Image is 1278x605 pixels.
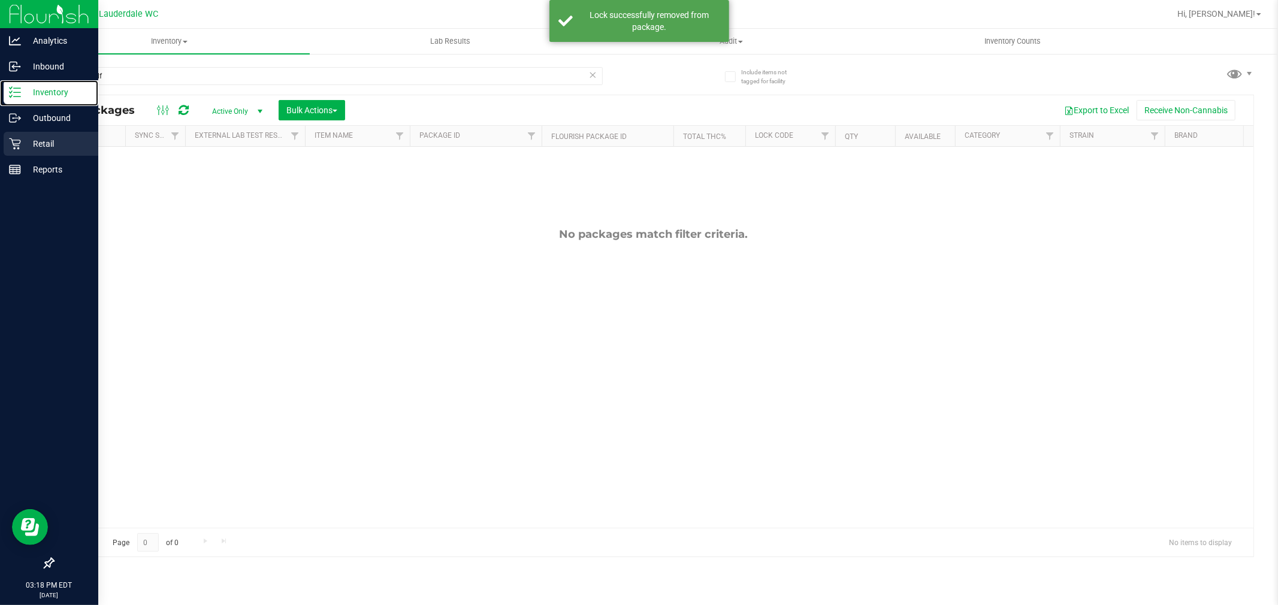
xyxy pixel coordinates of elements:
span: Lab Results [414,36,487,47]
span: All Packages [62,104,147,117]
p: Inbound [21,59,93,74]
inline-svg: Inbound [9,60,21,72]
span: No items to display [1159,533,1241,551]
a: Brand [1174,131,1198,140]
a: Filter [1040,126,1060,146]
p: Retail [21,137,93,151]
a: Lab Results [310,29,591,54]
button: Bulk Actions [279,100,345,120]
inline-svg: Analytics [9,35,21,47]
div: No packages match filter criteria. [53,228,1253,241]
p: Analytics [21,34,93,48]
a: Filter [522,126,542,146]
inline-svg: Outbound [9,112,21,124]
a: Inventory [29,29,310,54]
a: Strain [1069,131,1094,140]
span: Page of 0 [102,533,189,552]
span: Audit [591,36,871,47]
a: Filter [285,126,305,146]
div: Lock successfully removed from package. [579,9,720,33]
a: Package ID [419,131,460,140]
span: Bulk Actions [286,105,337,115]
a: Flourish Package ID [551,132,627,141]
span: Inventory [29,36,310,47]
a: Filter [1145,126,1165,146]
a: Qty [845,132,858,141]
a: External Lab Test Result [195,131,289,140]
p: Outbound [21,111,93,125]
iframe: Resource center [12,509,48,545]
a: Filter [815,126,835,146]
inline-svg: Retail [9,138,21,150]
button: Receive Non-Cannabis [1137,100,1235,120]
a: Audit [591,29,872,54]
a: Inventory Counts [872,29,1153,54]
button: Export to Excel [1056,100,1137,120]
a: Item Name [315,131,353,140]
span: Clear [589,67,597,83]
a: Total THC% [683,132,726,141]
inline-svg: Inventory [9,86,21,98]
span: Inventory Counts [968,36,1057,47]
inline-svg: Reports [9,164,21,176]
p: 03:18 PM EDT [5,580,93,591]
p: Reports [21,162,93,177]
span: Include items not tagged for facility [741,68,801,86]
p: Inventory [21,85,93,99]
a: Sync Status [135,131,181,140]
p: [DATE] [5,591,93,600]
a: Available [905,132,941,141]
span: Hi, [PERSON_NAME]! [1177,9,1255,19]
a: Category [965,131,1000,140]
a: Lock Code [755,131,793,140]
span: Ft. Lauderdale WC [86,9,158,19]
a: Filter [165,126,185,146]
input: Search Package ID, Item Name, SKU, Lot or Part Number... [53,67,603,85]
a: Filter [390,126,410,146]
